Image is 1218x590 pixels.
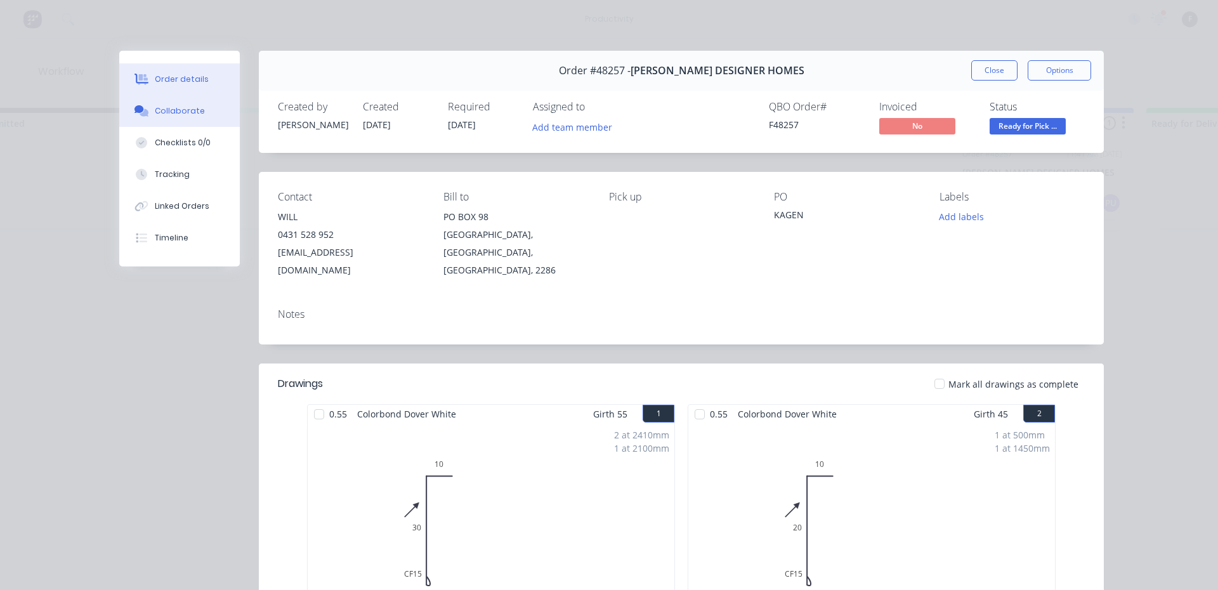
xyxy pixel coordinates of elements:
div: F48257 [769,118,864,131]
span: Ready for Pick ... [990,118,1066,134]
div: Created [363,101,433,113]
div: Contact [278,191,423,203]
span: Girth 55 [593,405,627,423]
span: No [879,118,955,134]
div: QBO Order # [769,101,864,113]
div: Created by [278,101,348,113]
div: Drawings [278,376,323,391]
button: Add team member [533,118,619,135]
div: Invoiced [879,101,974,113]
div: WILL0431 528 952[EMAIL_ADDRESS][DOMAIN_NAME] [278,208,423,279]
button: Add team member [526,118,619,135]
div: 1 at 2100mm [614,442,669,455]
button: Tracking [119,159,240,190]
button: Options [1028,60,1091,81]
button: 2 [1023,405,1055,423]
div: 0431 528 952 [278,226,423,244]
button: Checklists 0/0 [119,127,240,159]
button: 1 [643,405,674,423]
div: KAGEN [774,208,919,226]
span: Colorbond Dover White [352,405,461,423]
div: 2 at 2410mm [614,428,669,442]
span: 0.55 [324,405,352,423]
div: Collaborate [155,105,205,117]
span: [PERSON_NAME] DESIGNER HOMES [631,65,804,77]
div: PO BOX 98 [443,208,589,226]
div: Status [990,101,1085,113]
span: Colorbond Dover White [733,405,842,423]
div: 1 at 1450mm [995,442,1050,455]
button: Ready for Pick ... [990,118,1066,137]
div: Order details [155,74,209,85]
button: Order details [119,63,240,95]
div: WILL [278,208,423,226]
span: 0.55 [705,405,733,423]
div: Required [448,101,518,113]
div: Notes [278,308,1085,320]
span: Order #48257 - [559,65,631,77]
div: Bill to [443,191,589,203]
div: Linked Orders [155,200,209,212]
button: Close [971,60,1018,81]
span: Girth 45 [974,405,1008,423]
button: Linked Orders [119,190,240,222]
div: Pick up [609,191,754,203]
button: Timeline [119,222,240,254]
button: Add labels [933,208,991,225]
span: Mark all drawings as complete [948,377,1078,391]
div: 1 at 500mm [995,428,1050,442]
div: Timeline [155,232,188,244]
div: Assigned to [533,101,660,113]
div: [EMAIL_ADDRESS][DOMAIN_NAME] [278,244,423,279]
div: PO BOX 98[GEOGRAPHIC_DATA], [GEOGRAPHIC_DATA], [GEOGRAPHIC_DATA], 2286 [443,208,589,279]
div: Checklists 0/0 [155,137,211,148]
span: [DATE] [363,119,391,131]
button: Collaborate [119,95,240,127]
div: Tracking [155,169,190,180]
span: [DATE] [448,119,476,131]
div: Labels [940,191,1085,203]
div: [GEOGRAPHIC_DATA], [GEOGRAPHIC_DATA], [GEOGRAPHIC_DATA], 2286 [443,226,589,279]
div: PO [774,191,919,203]
div: [PERSON_NAME] [278,118,348,131]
